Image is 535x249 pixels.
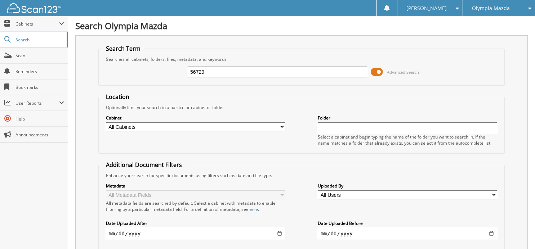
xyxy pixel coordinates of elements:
[102,104,501,110] div: Optionally limit your search to a particular cabinet or folder
[102,93,133,101] legend: Location
[102,45,144,53] legend: Search Term
[249,206,258,212] a: here
[106,183,285,189] label: Metadata
[7,3,61,13] img: scan123-logo-white.svg
[15,37,63,43] span: Search
[15,132,64,138] span: Announcements
[472,6,510,10] span: Olympia Mazda
[15,116,64,122] span: Help
[102,56,501,62] div: Searches all cabinets, folders, files, metadata, and keywords
[318,183,497,189] label: Uploaded By
[318,220,497,226] label: Date Uploaded Before
[318,115,497,121] label: Folder
[106,115,285,121] label: Cabinet
[106,220,285,226] label: Date Uploaded After
[75,20,528,32] h1: Search Olympia Mazda
[15,100,59,106] span: User Reports
[102,172,501,178] div: Enhance your search for specific documents using filters such as date and file type.
[15,84,64,90] span: Bookmarks
[318,134,497,146] div: Select a cabinet and begin typing the name of the folder you want to search in. If the name match...
[15,21,59,27] span: Cabinets
[499,214,535,249] iframe: Chat Widget
[106,228,285,239] input: start
[102,161,186,169] legend: Additional Document Filters
[15,68,64,74] span: Reminders
[15,53,64,59] span: Scan
[106,200,285,212] div: All metadata fields are searched by default. Select a cabinet with metadata to enable filtering b...
[318,228,497,239] input: end
[387,69,419,75] span: Advanced Search
[406,6,447,10] span: [PERSON_NAME]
